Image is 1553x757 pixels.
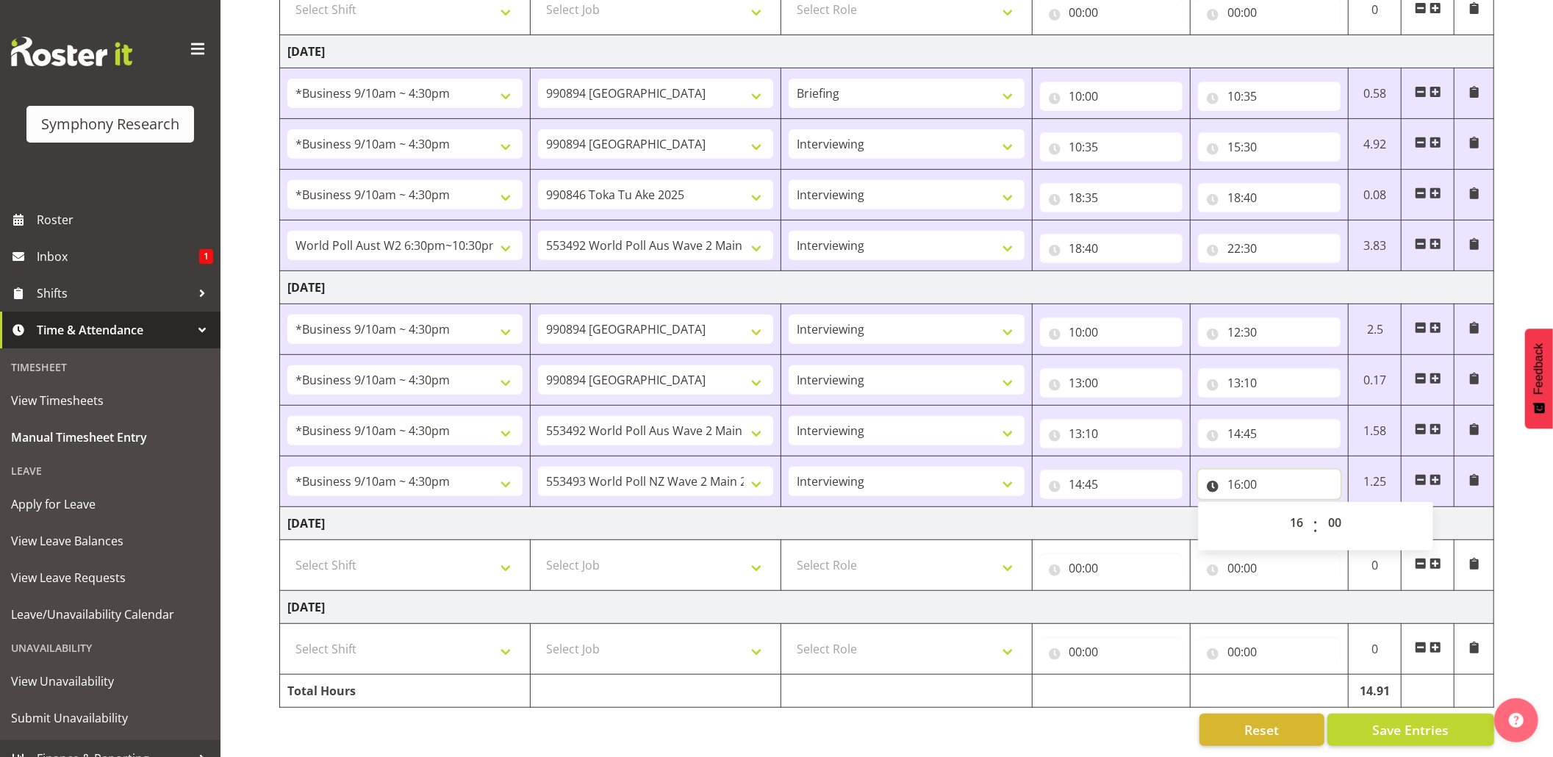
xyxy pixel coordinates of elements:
div: Symphony Research [41,113,179,135]
span: View Leave Requests [11,567,209,589]
a: Apply for Leave [4,486,217,523]
input: Click to select... [1040,234,1183,263]
span: View Unavailability [11,670,209,692]
td: [DATE] [280,507,1494,540]
input: Click to select... [1198,234,1341,263]
div: Timesheet [4,352,217,382]
td: 0.17 [1349,355,1402,406]
input: Click to select... [1040,368,1183,398]
td: Total Hours [280,675,531,708]
input: Click to select... [1198,470,1341,499]
input: Click to select... [1198,183,1341,212]
img: Rosterit website logo [11,37,132,66]
a: View Unavailability [4,663,217,700]
td: [DATE] [280,591,1494,624]
input: Click to select... [1198,637,1341,667]
span: Time & Attendance [37,319,191,341]
span: Apply for Leave [11,493,209,515]
span: Inbox [37,245,199,268]
span: Feedback [1532,343,1546,395]
input: Click to select... [1198,132,1341,162]
span: View Timesheets [11,390,209,412]
img: help-xxl-2.png [1509,713,1524,728]
div: Leave [4,456,217,486]
span: Roster [37,209,213,231]
td: [DATE] [280,271,1494,304]
span: Leave/Unavailability Calendar [11,603,209,625]
td: 0 [1349,540,1402,591]
input: Click to select... [1198,368,1341,398]
span: Shifts [37,282,191,304]
span: View Leave Balances [11,530,209,552]
td: 0.58 [1349,68,1402,119]
button: Reset [1199,714,1324,746]
button: Save Entries [1327,714,1494,746]
input: Click to select... [1040,637,1183,667]
input: Click to select... [1040,317,1183,347]
a: View Leave Requests [4,559,217,596]
button: Feedback - Show survey [1525,329,1553,428]
td: 1.25 [1349,456,1402,507]
input: Click to select... [1040,419,1183,448]
td: 0.08 [1349,170,1402,220]
td: 0 [1349,624,1402,675]
input: Click to select... [1040,82,1183,111]
span: Save Entries [1372,720,1449,739]
input: Click to select... [1040,183,1183,212]
td: 2.5 [1349,304,1402,355]
input: Click to select... [1040,132,1183,162]
input: Click to select... [1198,82,1341,111]
td: 1.58 [1349,406,1402,456]
a: Leave/Unavailability Calendar [4,596,217,633]
td: 3.83 [1349,220,1402,271]
td: 4.92 [1349,119,1402,170]
span: 1 [199,249,213,264]
input: Click to select... [1040,470,1183,499]
input: Click to select... [1198,317,1341,347]
a: View Timesheets [4,382,217,419]
a: View Leave Balances [4,523,217,559]
span: Submit Unavailability [11,707,209,729]
span: : [1313,508,1318,545]
td: [DATE] [280,35,1494,68]
div: Unavailability [4,633,217,663]
input: Click to select... [1198,419,1341,448]
span: Manual Timesheet Entry [11,426,209,448]
a: Submit Unavailability [4,700,217,736]
span: Reset [1244,720,1279,739]
input: Click to select... [1198,553,1341,583]
a: Manual Timesheet Entry [4,419,217,456]
input: Click to select... [1040,553,1183,583]
td: 14.91 [1349,675,1402,708]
